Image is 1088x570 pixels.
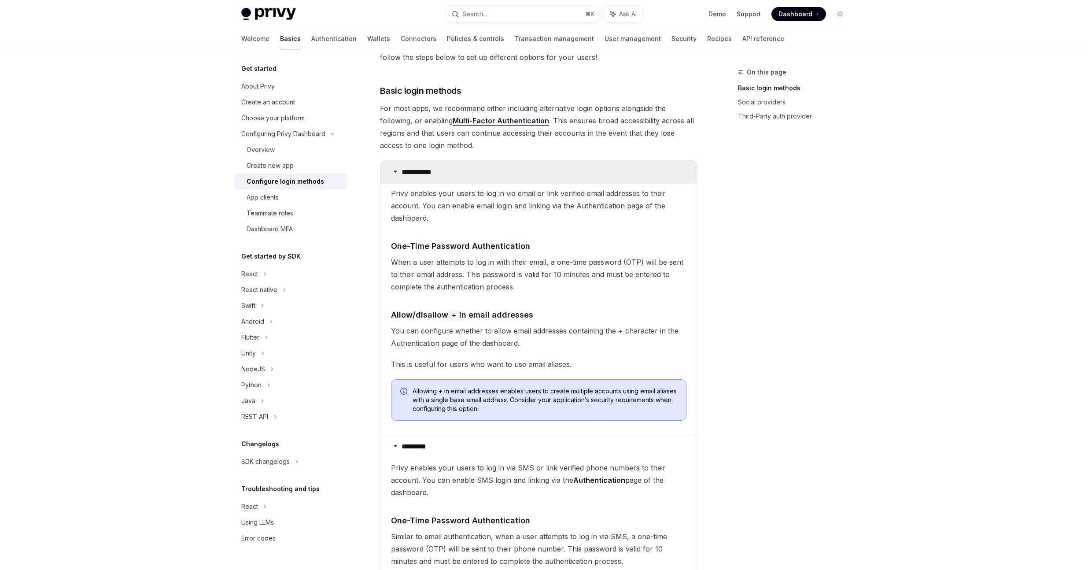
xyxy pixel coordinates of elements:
h5: Get started [241,63,277,74]
a: Configure login methods [234,174,347,189]
div: Configure login methods [247,176,324,187]
span: Privy enables your users to log in via SMS or link verified phone numbers to their account. You c... [391,462,686,499]
a: Choose your platform [234,110,347,126]
a: Demo [708,10,726,19]
span: One-Time Password Authentication [391,514,530,526]
div: About Privy [241,81,275,92]
div: Using LLMs [241,517,274,528]
button: Toggle dark mode [833,7,847,21]
span: Privy enables your users to log in via email or link verified email addresses to their account. Y... [391,187,686,224]
a: API reference [742,28,784,49]
a: App clients [234,189,347,205]
div: Swift [241,300,255,311]
div: Android [241,316,264,327]
div: Flutter [241,332,259,343]
a: Using LLMs [234,514,347,530]
div: App clients [247,192,279,203]
span: Dashboard [778,10,812,19]
div: Overview [247,144,275,155]
span: Allow/disallow in email addresses [391,309,533,321]
span: One-Time Password Authentication [391,240,530,252]
a: Error codes [234,530,347,546]
h5: Get started by SDK [241,251,301,262]
span: Basic login methods [380,85,461,97]
div: NodeJS [241,364,265,374]
details: **** **** *Privy enables your users to log in via email or link verified email addresses to their... [380,161,697,435]
span: Ask AI [619,10,637,19]
div: Create an account [241,97,295,107]
span: On this page [747,67,786,78]
div: REST API [241,411,268,422]
a: Wallets [367,28,390,49]
div: Teammate roles [247,208,293,218]
button: Search...⌘K [446,6,600,22]
a: Support [737,10,761,19]
a: Transaction management [515,28,594,49]
code: + [448,310,459,321]
a: Basic login methods [738,81,854,95]
a: Basics [280,28,301,49]
div: Dashboard MFA [247,224,293,234]
a: Multi-Factor Authentication [453,116,549,126]
img: light logo [241,8,296,20]
a: Create new app [234,158,347,174]
span: Allowing + in email addresses enables users to create multiple accounts using email aliases with ... [413,387,677,413]
span: You can configure whether to allow email addresses containing the + character in the Authenticati... [391,325,686,349]
a: User management [605,28,661,49]
div: SDK changelogs [241,456,290,467]
strong: Authentication [573,476,625,485]
div: React native [241,285,277,295]
a: Social providers [738,95,854,109]
a: Connectors [401,28,436,49]
span: This is useful for users who want to use email aliases. [391,358,686,370]
div: Create new app [247,160,294,171]
a: Overview [234,142,347,158]
div: Error codes [241,533,276,544]
span: Similar to email authentication, when a user attempts to log in via SMS, a one-time password (OTP... [391,530,686,567]
a: Policies & controls [447,28,504,49]
div: React [241,269,258,279]
a: About Privy [234,78,347,94]
div: Configuring Privy Dashboard [241,129,325,139]
svg: Info [400,388,409,396]
a: Dashboard [771,7,826,21]
a: Security [671,28,697,49]
a: Third-Party auth provider [738,109,854,123]
div: Python [241,380,262,390]
a: Dashboard MFA [234,221,347,237]
a: Recipes [707,28,732,49]
span: ⌘ K [585,11,594,18]
div: Unity [241,348,256,359]
span: When a user attempts to log in with their email, a one-time password (OTP) will be sent to their ... [391,256,686,293]
h5: Changelogs [241,439,279,449]
a: Create an account [234,94,347,110]
h5: Troubleshooting and tips [241,484,320,494]
div: Java [241,396,255,406]
div: Search... [462,9,487,19]
a: Authentication [311,28,357,49]
div: React [241,501,258,512]
button: Ask AI [604,6,643,22]
a: Teammate roles [234,205,347,221]
a: Welcome [241,28,269,49]
div: Choose your platform [241,113,305,123]
span: For most apps, we recommend either including alternative login options alongside the following, o... [380,102,697,152]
